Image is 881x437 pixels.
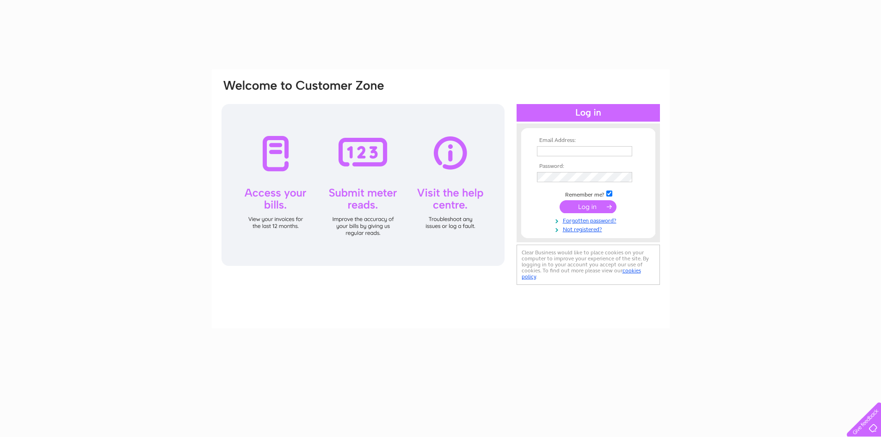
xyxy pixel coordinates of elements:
[522,267,641,280] a: cookies policy
[560,200,616,213] input: Submit
[517,245,660,285] div: Clear Business would like to place cookies on your computer to improve your experience of the sit...
[537,215,642,224] a: Forgotten password?
[535,189,642,198] td: Remember me?
[535,137,642,144] th: Email Address:
[535,163,642,170] th: Password:
[537,224,642,233] a: Not registered?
